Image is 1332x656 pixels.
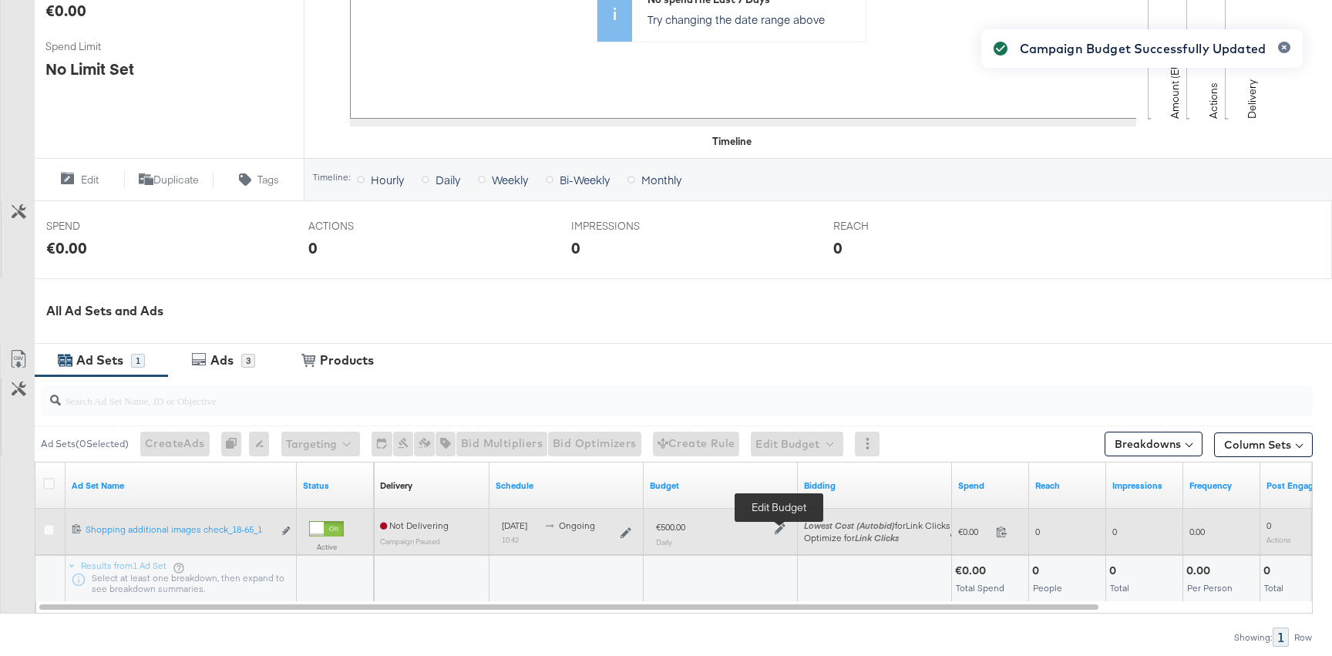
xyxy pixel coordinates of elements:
span: SPEND [46,219,162,234]
span: REACH [833,219,949,234]
div: €500.00 [656,521,685,533]
span: ongoing [559,520,595,531]
span: Daily [436,172,460,187]
span: for Link Clicks [804,520,950,531]
div: Shopping additional images check_18-65_1 [86,523,273,536]
span: Per Person [1187,582,1233,594]
span: ACTIONS [308,219,424,234]
div: No Limit Set [45,58,134,80]
div: Products [320,352,374,369]
span: Total Spend [956,582,1004,594]
sub: 10:42 [502,535,519,544]
span: Weekly [492,172,528,187]
a: Reflects the ability of your Ad Set to achieve delivery based on ad states, schedule and budget. [380,479,412,492]
div: Ad Sets ( 0 Selected) [41,437,129,451]
span: IMPRESSIONS [571,219,687,234]
span: Hourly [371,172,404,187]
div: Ad Sets [76,352,123,369]
div: All Ad Sets and Ads [46,302,1332,320]
p: Try changing the date range above [647,12,858,27]
div: 1 [131,354,145,368]
a: Shows the current state of your Ad Set. [303,479,368,492]
span: Duplicate [153,173,199,187]
div: 0 [571,237,580,259]
label: Active [309,542,344,552]
span: Monthly [641,172,681,187]
span: €0.00 [958,526,990,537]
div: Delivery [380,479,412,492]
sub: Campaign Paused [380,537,440,546]
em: Lowest Cost (Autobid) [804,520,895,531]
div: 0 [833,237,843,259]
button: Edit [34,170,124,189]
button: Duplicate [124,170,214,189]
span: Total [1110,582,1129,594]
div: €0.00 [955,563,991,578]
a: Shopping additional images check_18-65_1 [86,523,273,540]
sub: Daily [656,537,672,547]
span: Not Delivering [380,520,449,531]
span: Edit [81,173,99,187]
div: Ads [210,352,234,369]
span: People [1033,582,1062,594]
a: Shows when your Ad Set is scheduled to deliver. [496,479,637,492]
span: Spend Limit [45,39,161,54]
button: Tags [214,170,304,189]
span: Bi-Weekly [560,172,610,187]
div: Row [1293,632,1313,643]
div: Optimize for [804,532,950,544]
div: 3 [241,354,255,368]
span: Tags [257,173,279,187]
div: Showing: [1233,632,1273,643]
a: Shows your bid and optimisation settings for this Ad Set. [804,479,946,492]
div: 1 [1273,627,1289,647]
div: Campaign Budget Successfully Updated [1020,39,1266,58]
em: Link Clicks [855,532,899,543]
a: The total amount spent to date. [958,479,1023,492]
span: [DATE] [502,520,527,531]
a: Shows the current budget of Ad Set. [650,479,792,492]
input: Search Ad Set Name, ID or Objective [61,379,1197,409]
div: Timeline: [312,172,351,183]
span: Total [1264,582,1283,594]
div: 0 [221,432,249,456]
div: €0.00 [46,237,87,259]
a: Your Ad Set name. [72,479,291,492]
div: 0 [308,237,318,259]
